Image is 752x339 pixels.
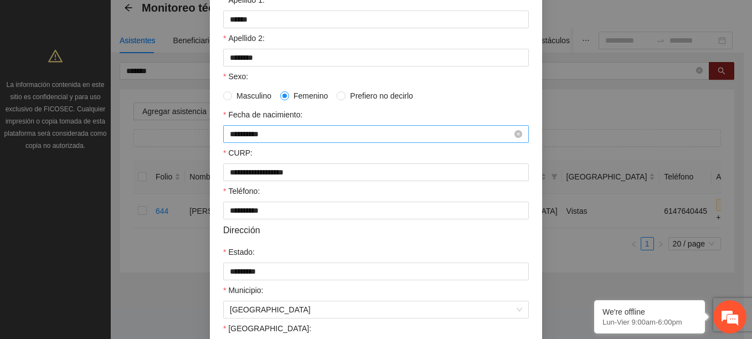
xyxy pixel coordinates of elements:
label: Estado: [223,246,255,258]
span: Femenino [289,90,332,102]
div: Minimizar ventana de chat en vivo [182,6,208,32]
span: Masculino [232,90,276,102]
label: Municipio: [223,284,263,296]
label: Fecha de nacimiento: [223,109,302,121]
p: Lun-Vier 9:00am-6:00pm [602,318,697,326]
label: Apellido 2: [223,32,265,44]
label: Teléfono: [223,185,260,197]
div: Dejar un mensaje [58,56,186,71]
span: close-circle [514,130,522,138]
input: Apellido 1: [223,11,529,28]
label: Colonia: [223,322,311,335]
span: Chihuahua [230,301,522,318]
label: CURP: [223,147,253,159]
input: CURP: [223,163,529,181]
textarea: Escriba su mensaje aquí y haga clic en “Enviar” [6,223,211,262]
div: We're offline [602,307,697,316]
em: Enviar [165,262,201,277]
input: Apellido 2: [223,49,529,66]
span: Estamos sin conexión. Déjenos un mensaje. [21,108,195,220]
input: Estado: [223,263,529,280]
input: Fecha de nacimiento: [230,128,512,140]
label: Sexo: [223,70,248,83]
span: Dirección [223,223,260,237]
input: Teléfono: [223,202,529,219]
span: Prefiero no decirlo [346,90,418,102]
